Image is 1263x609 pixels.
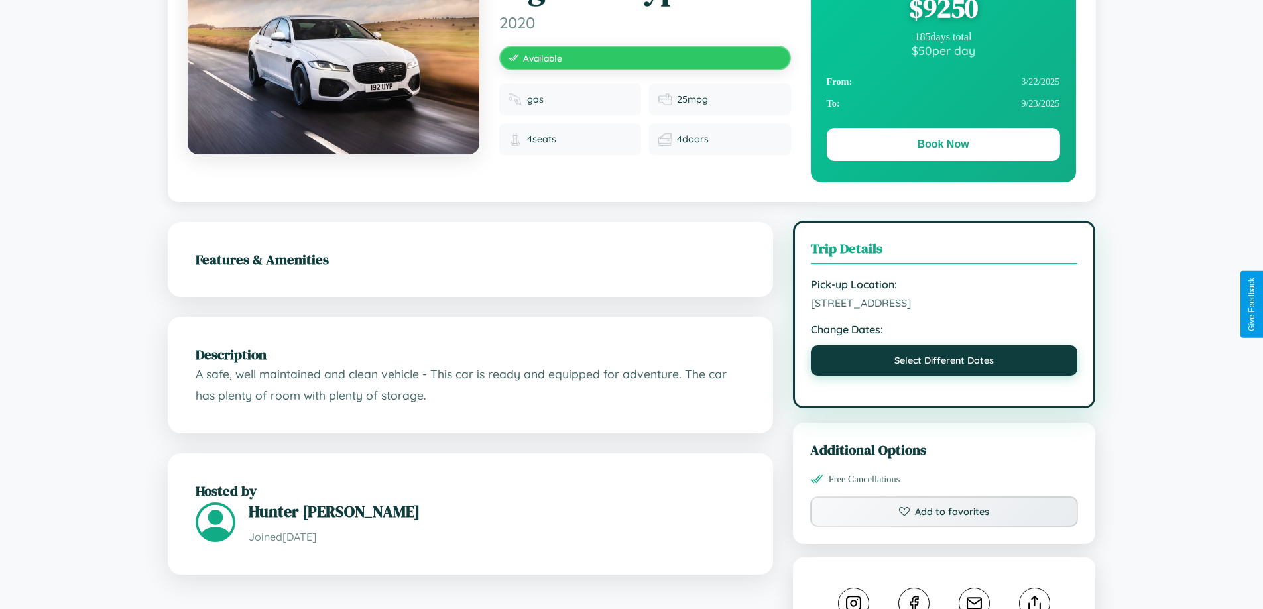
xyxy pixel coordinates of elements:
strong: Pick-up Location: [811,278,1078,291]
span: gas [527,93,544,105]
h3: Hunter [PERSON_NAME] [249,500,745,522]
img: Seats [509,133,522,146]
span: 4 doors [677,133,709,145]
h2: Features & Amenities [196,250,745,269]
strong: To: [827,98,840,109]
h3: Additional Options [810,440,1079,459]
div: 3 / 22 / 2025 [827,71,1060,93]
span: Free Cancellations [829,474,900,485]
div: $ 50 per day [827,43,1060,58]
strong: Change Dates: [811,323,1078,336]
p: A safe, well maintained and clean vehicle - This car is ready and equipped for adventure. The car... [196,364,745,406]
button: Book Now [827,128,1060,161]
h3: Trip Details [811,239,1078,264]
div: 185 days total [827,31,1060,43]
button: Select Different Dates [811,345,1078,376]
span: Available [523,52,562,64]
div: Give Feedback [1247,278,1256,331]
p: Joined [DATE] [249,527,745,547]
div: 9 / 23 / 2025 [827,93,1060,115]
h2: Description [196,345,745,364]
span: 2020 [499,13,791,32]
span: 4 seats [527,133,556,145]
img: Fuel efficiency [658,93,672,106]
img: Doors [658,133,672,146]
span: 25 mpg [677,93,708,105]
img: Fuel type [509,93,522,106]
strong: From: [827,76,853,87]
button: Add to favorites [810,496,1079,527]
span: [STREET_ADDRESS] [811,296,1078,309]
h2: Hosted by [196,481,745,500]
